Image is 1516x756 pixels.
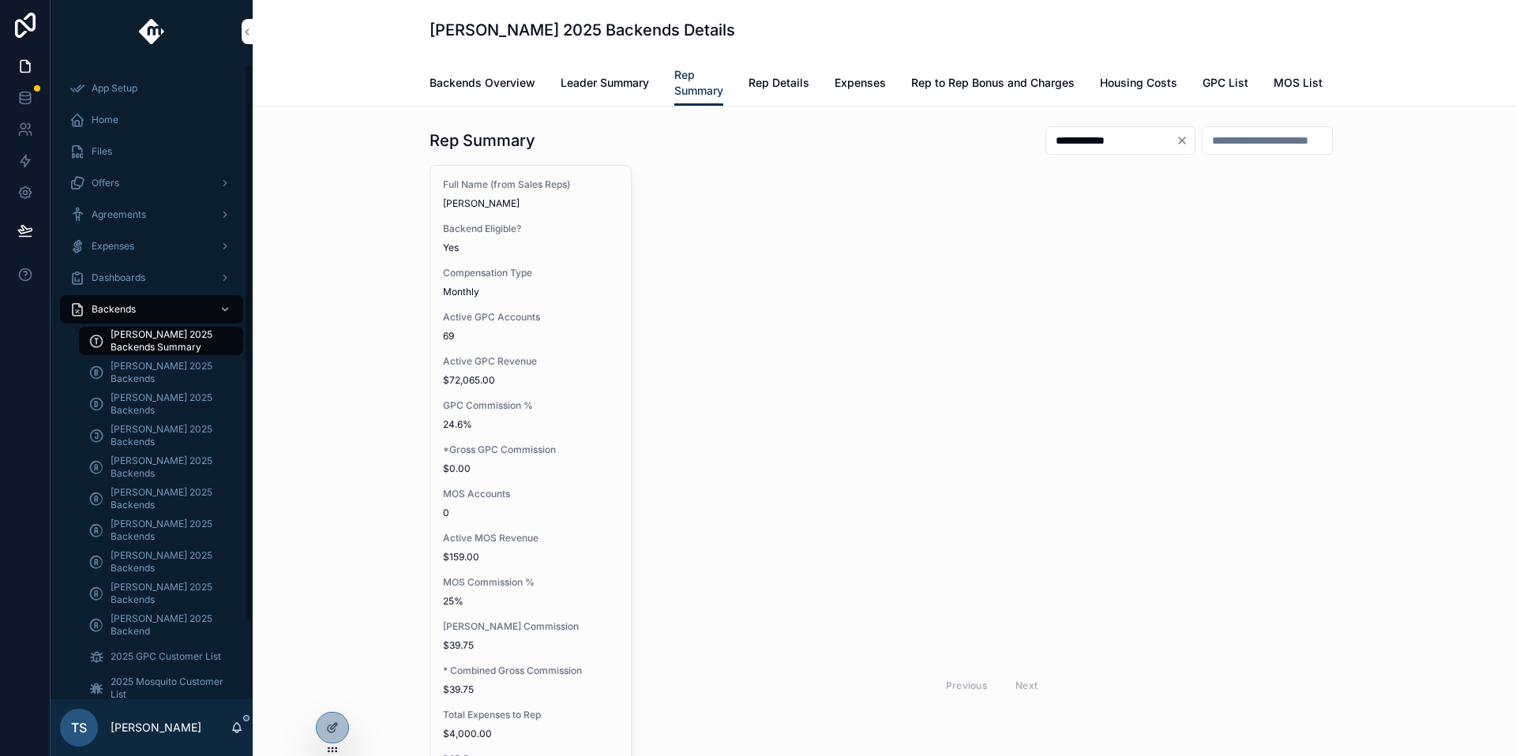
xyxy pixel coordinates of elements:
[443,551,618,563] span: $159.00
[749,69,809,100] a: Rep Details
[79,674,243,702] a: 2025 Mosquito Customer List
[92,208,146,221] span: Agreements
[92,303,136,316] span: Backends
[1100,75,1177,91] span: Housing Costs
[443,664,618,677] span: * Combined Gross Commission
[443,241,618,254] span: Yes
[430,75,535,91] span: Backends Overview
[443,639,618,652] span: $39.75
[1203,69,1248,100] a: GPC List
[443,399,618,412] span: GPC Commission %
[60,295,243,324] a: Backends
[749,75,809,91] span: Rep Details
[92,177,119,189] span: Offers
[92,240,134,253] span: Expenses
[79,453,243,481] a: [PERSON_NAME] 2025 Backends
[60,169,243,197] a: Offers
[1274,75,1323,91] span: MOS List
[111,455,227,480] span: [PERSON_NAME] 2025 Backends
[443,418,618,431] span: 24.6%
[111,676,227,701] span: 2025 Mosquito Customer List
[79,516,243,545] a: [PERSON_NAME] 2025 Backends
[911,75,1075,91] span: Rep to Rep Bonus and Charges
[79,548,243,576] a: [PERSON_NAME] 2025 Backends
[79,327,243,355] a: [PERSON_NAME] 2025 Backends Summary
[430,69,535,100] a: Backends Overview
[835,75,886,91] span: Expenses
[1274,69,1323,100] a: MOS List
[674,61,723,107] a: Rep Summary
[443,595,618,608] span: 25%
[60,106,243,134] a: Home
[51,63,253,699] div: scrollable content
[443,197,618,210] span: [PERSON_NAME]
[92,271,145,284] span: Dashboards
[60,200,243,229] a: Agreements
[561,69,649,100] a: Leader Summary
[92,114,118,126] span: Home
[443,355,618,368] span: Active GPC Revenue
[835,69,886,100] a: Expenses
[60,264,243,292] a: Dashboards
[79,390,243,418] a: [PERSON_NAME] 2025 Backends
[443,462,618,475] span: $0.00
[430,129,535,152] h1: Rep Summary
[111,650,221,663] span: 2025 GPC Customer List
[430,19,735,41] h1: [PERSON_NAME] 2025 Backends Details
[911,69,1075,100] a: Rep to Rep Bonus and Charges
[1203,75,1248,91] span: GPC List
[79,421,243,450] a: [PERSON_NAME] 2025 Backends
[111,518,227,543] span: [PERSON_NAME] 2025 Backends
[1100,69,1177,100] a: Housing Costs
[79,611,243,639] a: [PERSON_NAME] 2025 Backend
[92,82,137,95] span: App Setup
[111,549,227,574] span: [PERSON_NAME] 2025 Backends
[443,683,618,696] span: $39.75
[443,488,618,500] span: MOS Accounts
[443,267,618,279] span: Compensation Type
[443,532,618,545] span: Active MOS Revenue
[60,74,243,103] a: App Setup
[443,311,618,324] span: Active GPC Accounts
[79,579,243,608] a: [PERSON_NAME] 2025 Backends
[111,720,201,735] p: [PERSON_NAME]
[92,145,112,158] span: Files
[443,178,618,191] span: Full Name (from Sales Reps)
[111,612,227,638] span: [PERSON_NAME] 2025 Backend
[443,507,618,519] span: 0
[111,360,227,385] span: [PERSON_NAME] 2025 Backends
[111,328,227,354] span: [PERSON_NAME] 2025 Backends Summary
[443,330,618,342] span: 69
[443,728,618,740] span: $4,000.00
[443,443,618,456] span: *Gross GPC Commission
[79,485,243,513] a: [PERSON_NAME] 2025 Backends
[443,223,618,235] span: Backend Eligible?
[443,620,618,633] span: [PERSON_NAME] Commission
[111,581,227,606] span: [PERSON_NAME] 2025 Backends
[60,232,243,260] a: Expenses
[111,423,227,448] span: [PERSON_NAME] 2025 Backends
[111,486,227,511] span: [PERSON_NAME] 2025 Backends
[1176,134,1195,147] button: Clear
[79,642,243,671] a: 2025 GPC Customer List
[71,718,87,737] span: TS
[79,358,243,387] a: [PERSON_NAME] 2025 Backends
[443,374,618,387] span: $72,065.00
[111,391,227,417] span: [PERSON_NAME] 2025 Backends
[443,709,618,721] span: Total Expenses to Rep
[139,19,165,44] img: App logo
[443,286,618,298] span: Monthly
[674,67,723,99] span: Rep Summary
[561,75,649,91] span: Leader Summary
[443,576,618,589] span: MOS Commission %
[60,137,243,166] a: Files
